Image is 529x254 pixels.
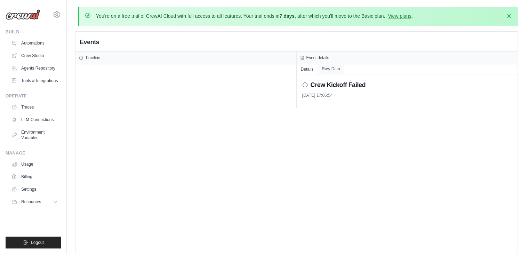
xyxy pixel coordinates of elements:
[31,240,44,245] span: Logout
[8,127,61,143] a: Environment Variables
[8,159,61,170] a: Usage
[6,150,61,156] div: Manage
[8,102,61,113] a: Traces
[8,184,61,195] a: Settings
[6,93,61,99] div: Operate
[6,9,40,20] img: Logo
[494,221,529,254] div: Widget de chat
[6,29,61,35] div: Build
[6,237,61,248] button: Logout
[21,199,41,205] span: Resources
[388,13,411,19] a: View plans
[311,80,366,90] h2: Crew Kickoff Failed
[279,13,295,19] strong: 7 days
[80,37,99,47] h2: Events
[318,64,344,74] button: Raw Data
[96,13,413,19] p: You're on a free trial of CrewAI Cloud with full access to all features. Your trial ends in , aft...
[8,38,61,49] a: Automations
[8,196,61,207] button: Resources
[302,93,512,98] div: [DATE] 17:06:54
[85,55,100,61] h3: Timeline
[297,64,318,74] button: Details
[8,114,61,125] a: LLM Connections
[8,50,61,61] a: Crew Studio
[8,63,61,74] a: Agents Repository
[8,171,61,182] a: Billing
[494,221,529,254] iframe: Chat Widget
[306,55,329,61] h3: Event details
[8,75,61,86] a: Tools & Integrations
